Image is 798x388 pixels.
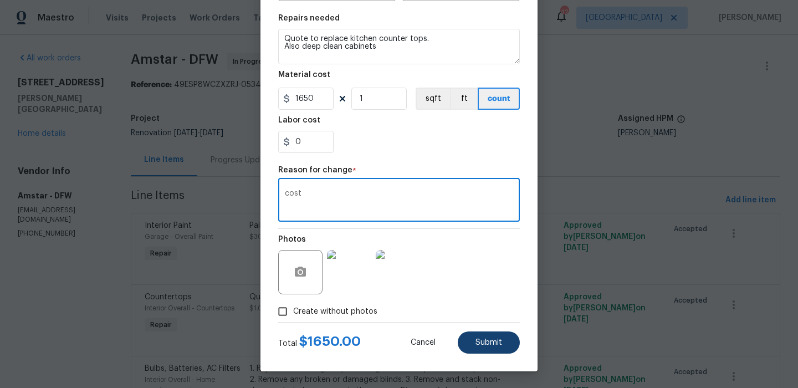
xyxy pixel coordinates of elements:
button: ft [450,88,478,110]
h5: Repairs needed [278,14,340,22]
div: Total [278,336,361,349]
button: Cancel [393,331,453,354]
h5: Labor cost [278,116,320,124]
button: count [478,88,520,110]
span: Create without photos [293,306,377,318]
span: Submit [475,339,502,347]
textarea: cost [285,190,513,213]
textarea: Quote to replace kitchen counter tops. Also deep clean cabinets [278,29,520,64]
button: sqft [416,88,450,110]
span: $ 1650.00 [299,335,361,348]
h5: Material cost [278,71,330,79]
h5: Photos [278,236,306,243]
span: Cancel [411,339,436,347]
h5: Reason for change [278,166,352,174]
button: Submit [458,331,520,354]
